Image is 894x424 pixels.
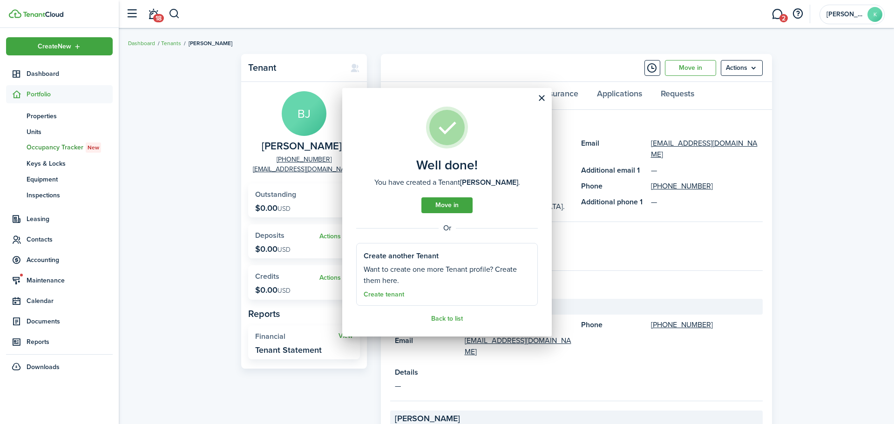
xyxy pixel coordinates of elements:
[374,177,520,188] well-done-description: You have created a Tenant .
[460,177,518,188] b: [PERSON_NAME]
[356,222,538,234] well-done-separator: Or
[534,90,549,106] button: Close modal
[364,291,404,298] a: Create tenant
[431,315,463,323] a: Back to list
[364,250,439,262] well-done-section-title: Create another Tenant
[416,158,478,173] well-done-title: Well done!
[364,264,530,286] well-done-section-description: Want to create one more Tenant profile? Create them here.
[421,197,473,213] a: Move in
